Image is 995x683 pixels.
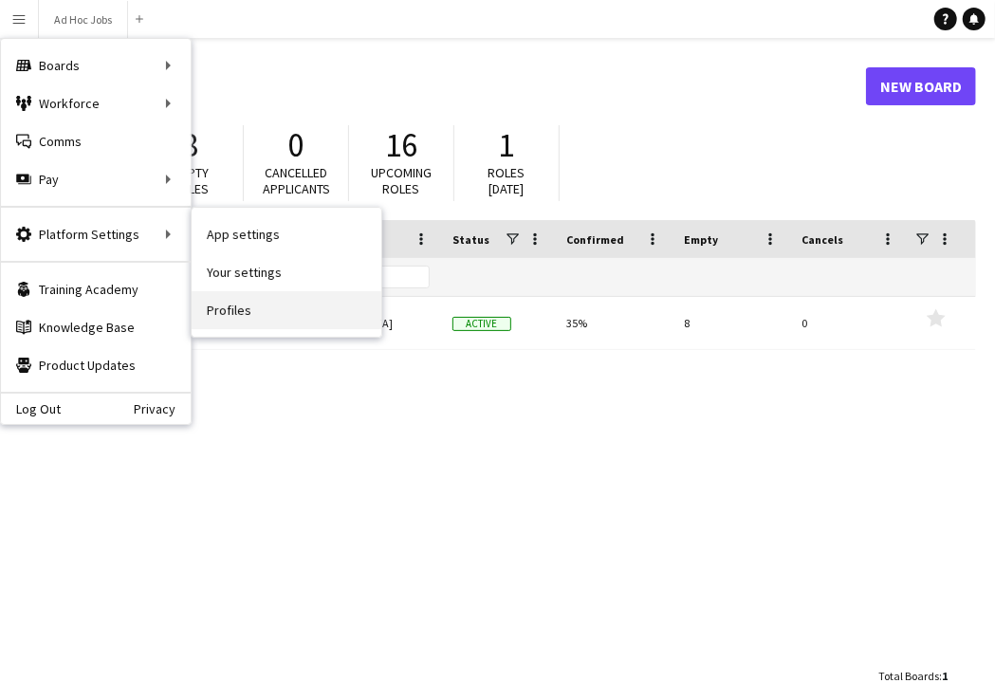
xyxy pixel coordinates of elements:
[192,291,381,329] a: Profiles
[385,124,417,166] span: 16
[488,164,525,197] span: Roles [DATE]
[878,669,939,683] span: Total Boards
[673,297,790,349] div: 8
[33,72,866,101] h1: Boards
[1,270,191,308] a: Training Academy
[1,346,191,384] a: Product Updates
[684,232,718,247] span: Empty
[866,67,976,105] a: New Board
[1,84,191,122] div: Workforce
[1,308,191,346] a: Knowledge Base
[1,160,191,198] div: Pay
[942,669,948,683] span: 1
[802,232,843,247] span: Cancels
[1,122,191,160] a: Comms
[134,401,191,416] a: Privacy
[371,164,432,197] span: Upcoming roles
[555,297,673,349] div: 35%
[452,317,511,331] span: Active
[790,297,908,349] div: 0
[192,215,381,253] a: App settings
[288,124,304,166] span: 0
[566,232,624,247] span: Confirmed
[499,124,515,166] span: 1
[263,164,330,197] span: Cancelled applicants
[452,232,489,247] span: Status
[192,253,381,291] a: Your settings
[1,215,191,253] div: Platform Settings
[1,46,191,84] div: Boards
[1,401,61,416] a: Log Out
[39,1,128,38] button: Ad Hoc Jobs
